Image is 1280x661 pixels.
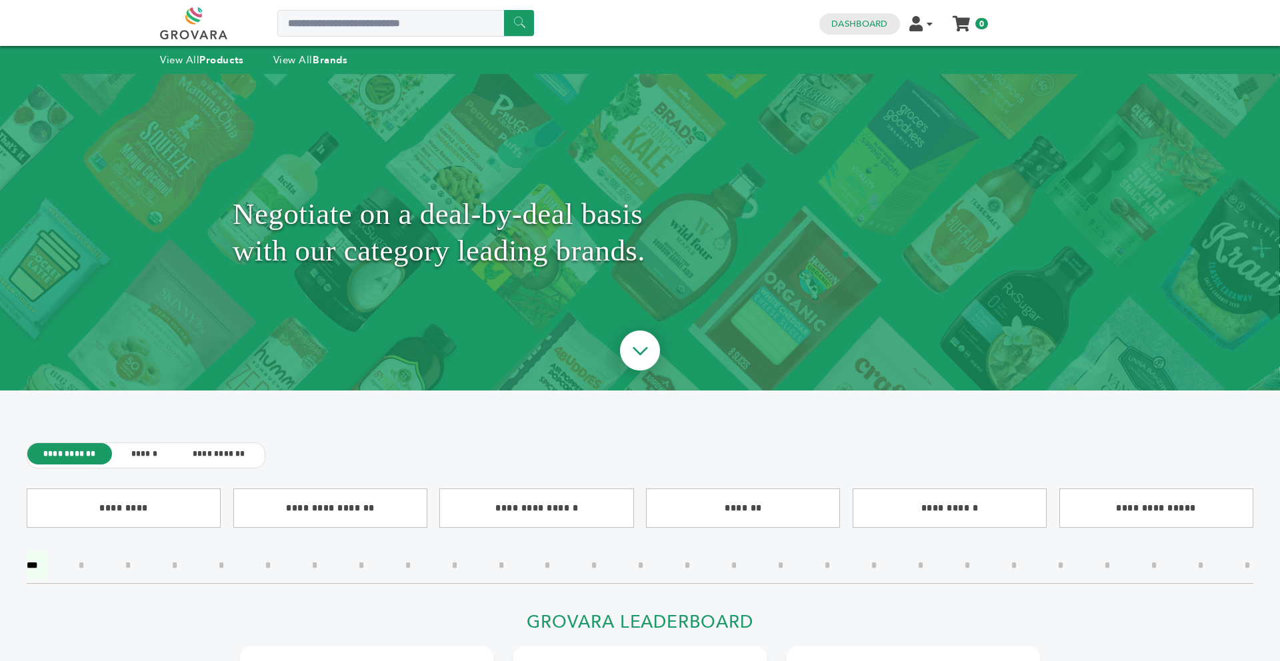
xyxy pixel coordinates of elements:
[954,12,969,26] a: My Cart
[273,53,348,67] a: View AllBrands
[975,18,988,29] span: 0
[313,53,347,67] strong: Brands
[233,107,1047,357] h1: Negotiate on a deal-by-deal basis with our category leading brands.
[831,18,887,30] a: Dashboard
[199,53,243,67] strong: Products
[605,317,675,388] img: ourBrandsHeroArrow.png
[240,612,1040,640] h2: Grovara Leaderboard
[160,53,244,67] a: View AllProducts
[277,10,534,37] input: Search a product or brand...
